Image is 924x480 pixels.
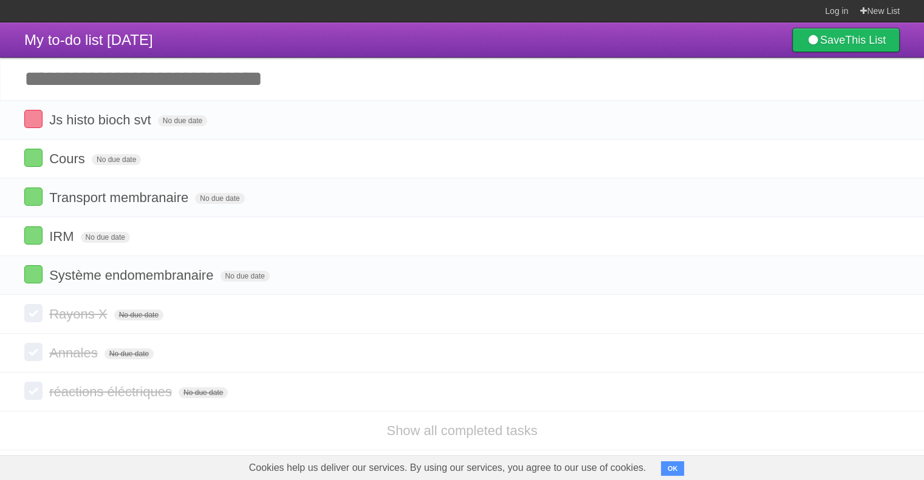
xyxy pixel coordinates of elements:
span: réactions éléctriques [49,384,175,399]
span: Annales [49,345,101,360]
span: Js histo bioch svt [49,112,154,127]
label: Done [24,382,43,400]
span: No due date [81,232,130,243]
label: Done [24,110,43,128]
span: No due date [221,271,270,282]
span: Transport membranaire [49,190,191,205]
span: No due date [195,193,244,204]
label: Done [24,188,43,206]
span: No due date [158,115,207,126]
span: Système endomembranaire [49,268,216,283]
span: Rayons X [49,306,110,322]
span: Cookies help us deliver our services. By using our services, you agree to our use of cookies. [237,456,659,480]
label: Done [24,226,43,245]
span: No due date [92,154,141,165]
label: Done [24,265,43,283]
span: No due date [104,348,154,359]
span: No due date [179,387,228,398]
b: This List [845,34,886,46]
span: Cours [49,151,88,166]
label: Done [24,149,43,167]
label: Done [24,304,43,322]
label: Done [24,343,43,361]
span: My to-do list [DATE] [24,32,153,48]
span: No due date [114,309,163,320]
a: Show all completed tasks [386,423,537,438]
button: OK [661,461,685,476]
span: IRM [49,229,77,244]
a: SaveThis List [792,28,900,52]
